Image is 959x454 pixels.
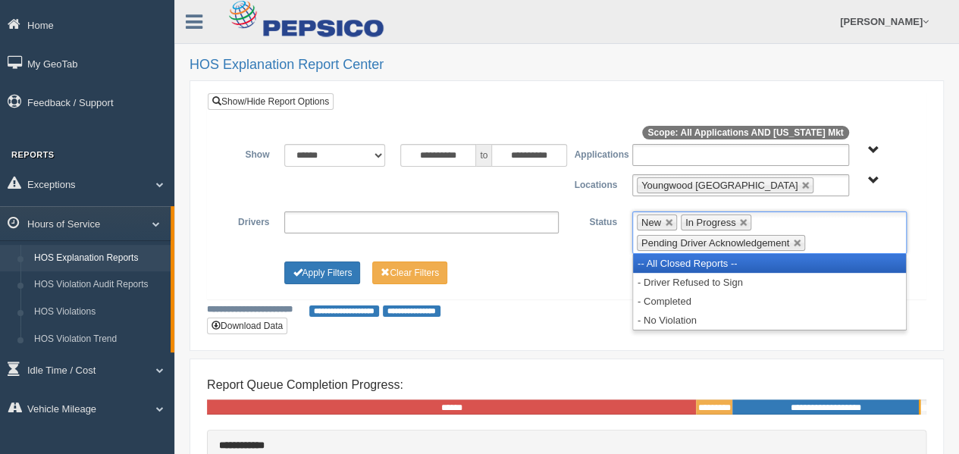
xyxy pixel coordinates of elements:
span: In Progress [685,217,735,228]
span: Pending Driver Acknowledgement [641,237,789,249]
a: HOS Explanation Reports [27,245,171,272]
a: HOS Violation Trend [27,326,171,353]
label: Applications [566,144,624,162]
li: - No Violation [633,311,906,330]
li: -- All Closed Reports -- [633,254,906,273]
a: Show/Hide Report Options [208,93,334,110]
button: Change Filter Options [372,261,447,284]
span: Youngwood [GEOGRAPHIC_DATA] [641,180,798,191]
span: to [476,144,491,167]
h4: Report Queue Completion Progress: [207,378,926,392]
a: HOS Violations [27,299,171,326]
li: - Completed [633,292,906,311]
h2: HOS Explanation Report Center [190,58,944,73]
span: New [641,217,661,228]
label: Show [219,144,277,162]
label: Status [566,211,624,230]
label: Drivers [219,211,277,230]
li: - Driver Refused to Sign [633,273,906,292]
a: HOS Violation Audit Reports [27,271,171,299]
label: Locations [567,174,625,193]
span: Scope: All Applications AND [US_STATE] Mkt [642,126,848,139]
button: Change Filter Options [284,261,360,284]
button: Download Data [207,318,287,334]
